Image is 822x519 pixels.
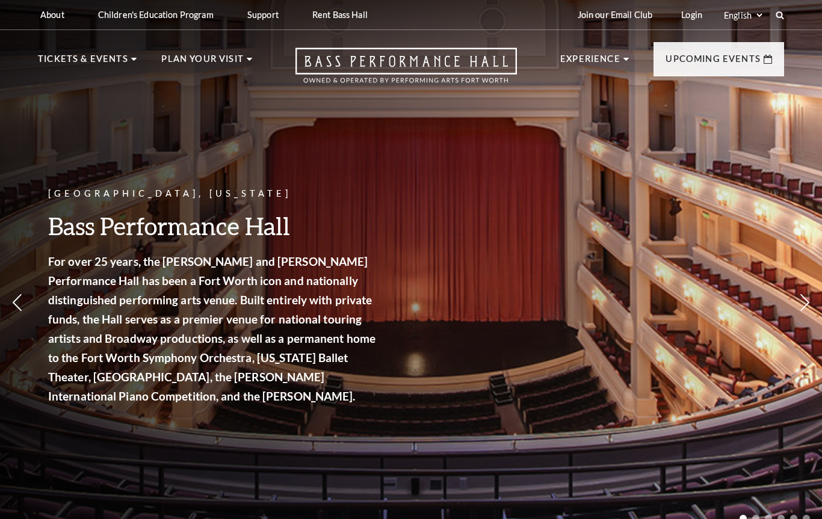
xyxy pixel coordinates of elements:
[98,10,214,20] p: Children's Education Program
[722,10,764,21] select: Select:
[40,10,64,20] p: About
[560,52,620,73] p: Experience
[247,10,279,20] p: Support
[48,254,375,403] strong: For over 25 years, the [PERSON_NAME] and [PERSON_NAME] Performance Hall has been a Fort Worth ico...
[48,186,379,201] p: [GEOGRAPHIC_DATA], [US_STATE]
[161,52,244,73] p: Plan Your Visit
[666,52,761,73] p: Upcoming Events
[48,210,379,241] h3: Bass Performance Hall
[38,52,128,73] p: Tickets & Events
[312,10,368,20] p: Rent Bass Hall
